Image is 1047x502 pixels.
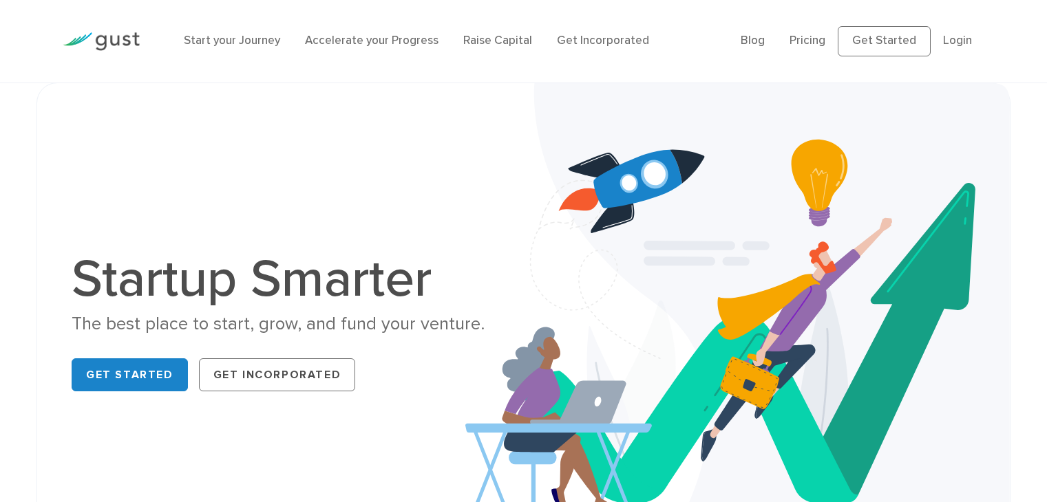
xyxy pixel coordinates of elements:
a: Get Incorporated [557,34,649,47]
div: The best place to start, grow, and fund your venture. [72,312,513,336]
a: Accelerate your Progress [305,34,438,47]
a: Blog [741,34,765,47]
a: Get Started [838,26,931,56]
img: Gust Logo [63,32,140,51]
a: Start your Journey [184,34,280,47]
h1: Startup Smarter [72,253,513,305]
a: Pricing [790,34,825,47]
a: Raise Capital [463,34,532,47]
a: Login [943,34,972,47]
a: Get Started [72,358,188,391]
a: Get Incorporated [199,358,356,391]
